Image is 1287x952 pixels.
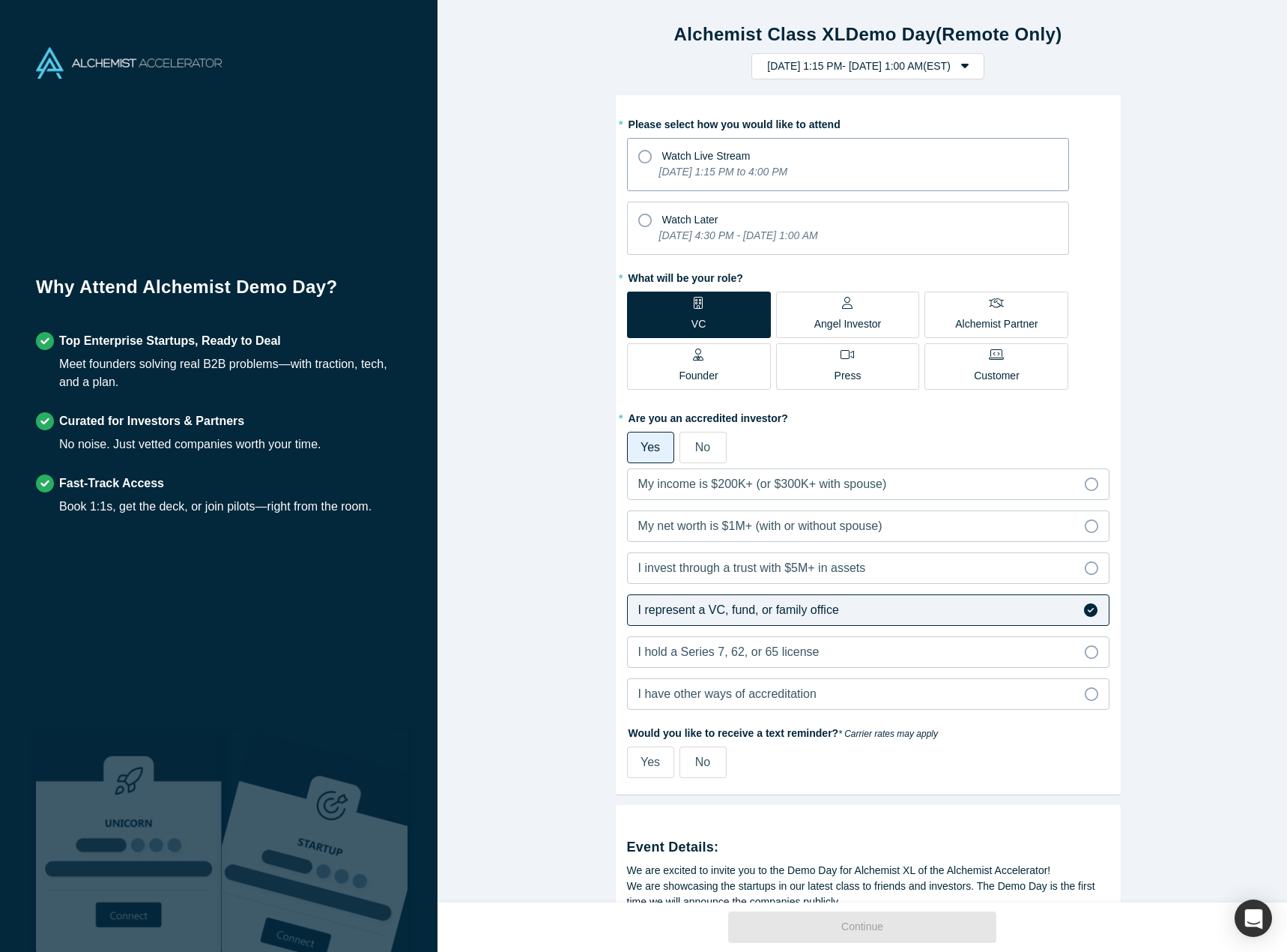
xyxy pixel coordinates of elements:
button: Continue [728,912,996,943]
i: [DATE] 4:30 PM - [DATE] 1:00 AM [659,229,818,241]
img: Robust Technologies [36,731,222,952]
span: I hold a Series 7, 62, or 65 license [638,645,820,658]
span: I represent a VC, fund, or family office [638,603,839,616]
p: Alchemist Partner [955,316,1038,332]
strong: Curated for Investors & Partners [59,415,244,427]
p: Founder [679,368,718,384]
p: Customer [974,368,1020,384]
img: Alchemist Accelerator Logo [36,47,222,79]
label: Please select how you would like to attend [627,112,1109,133]
h1: Why Attend Alchemist Demo Day? [36,274,402,311]
span: No [695,441,710,454]
div: We are showcasing the startups in our latest class to friends and investors. The Demo Day is the ... [627,879,1109,910]
label: What will be your role? [627,265,1109,286]
span: Watch Live Stream [662,150,751,162]
strong: Alchemist Class XL Demo Day (Remote Only) [673,24,1062,44]
div: We are excited to invite you to the Demo Day for Alchemist XL of the Alchemist Accelerator! [627,863,1109,879]
strong: Fast-Track Access [59,477,164,489]
p: VC [691,316,706,332]
span: My net worth is $1M+ (with or without spouse) [638,519,882,532]
span: Watch Later [662,214,718,226]
img: Prism AI [222,731,408,952]
em: * Carrier rates may apply [838,729,938,739]
i: [DATE] 1:15 PM to 4:00 PM [659,166,788,178]
span: No [695,756,710,768]
span: Yes [641,441,660,454]
span: My income is $200K+ (or $300K+ with spouse) [638,477,887,490]
div: Meet founders solving real B2B problems—with traction, tech, and a plan. [59,355,402,391]
div: No noise. Just vetted companies worth your time. [59,436,321,454]
span: I have other ways of accreditation [638,687,817,700]
label: Are you an accredited investor? [627,406,1109,427]
div: Book 1:1s, get the deck, or join pilots—right from the room. [59,498,372,516]
span: I invest through a trust with $5M+ in assets [638,561,866,574]
span: Yes [641,756,660,768]
p: Angel Investor [814,316,882,332]
strong: Event Details: [627,840,719,855]
button: [DATE] 1:15 PM- [DATE] 1:00 AM(EST) [751,53,984,79]
strong: Top Enterprise Startups, Ready to Deal [59,334,281,347]
label: Would you like to receive a text reminder? [627,720,1109,741]
p: Press [835,368,861,384]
